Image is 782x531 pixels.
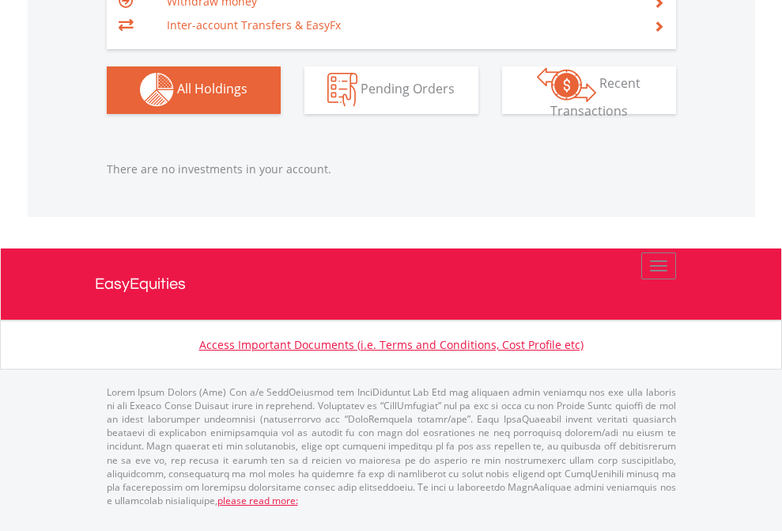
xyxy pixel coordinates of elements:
[177,80,247,97] span: All Holdings
[537,67,596,102] img: transactions-zar-wht.png
[167,13,634,37] td: Inter-account Transfers & EasyFx
[304,66,478,114] button: Pending Orders
[95,248,688,320] a: EasyEquities
[140,73,174,107] img: holdings-wht.png
[107,161,676,177] p: There are no investments in your account.
[199,337,584,352] a: Access Important Documents (i.e. Terms and Conditions, Cost Profile etc)
[217,494,298,507] a: please read more:
[361,80,455,97] span: Pending Orders
[107,66,281,114] button: All Holdings
[107,385,676,507] p: Lorem Ipsum Dolors (Ame) Con a/e SeddOeiusmod tem InciDiduntut Lab Etd mag aliquaen admin veniamq...
[327,73,357,107] img: pending_instructions-wht.png
[502,66,676,114] button: Recent Transactions
[550,74,641,119] span: Recent Transactions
